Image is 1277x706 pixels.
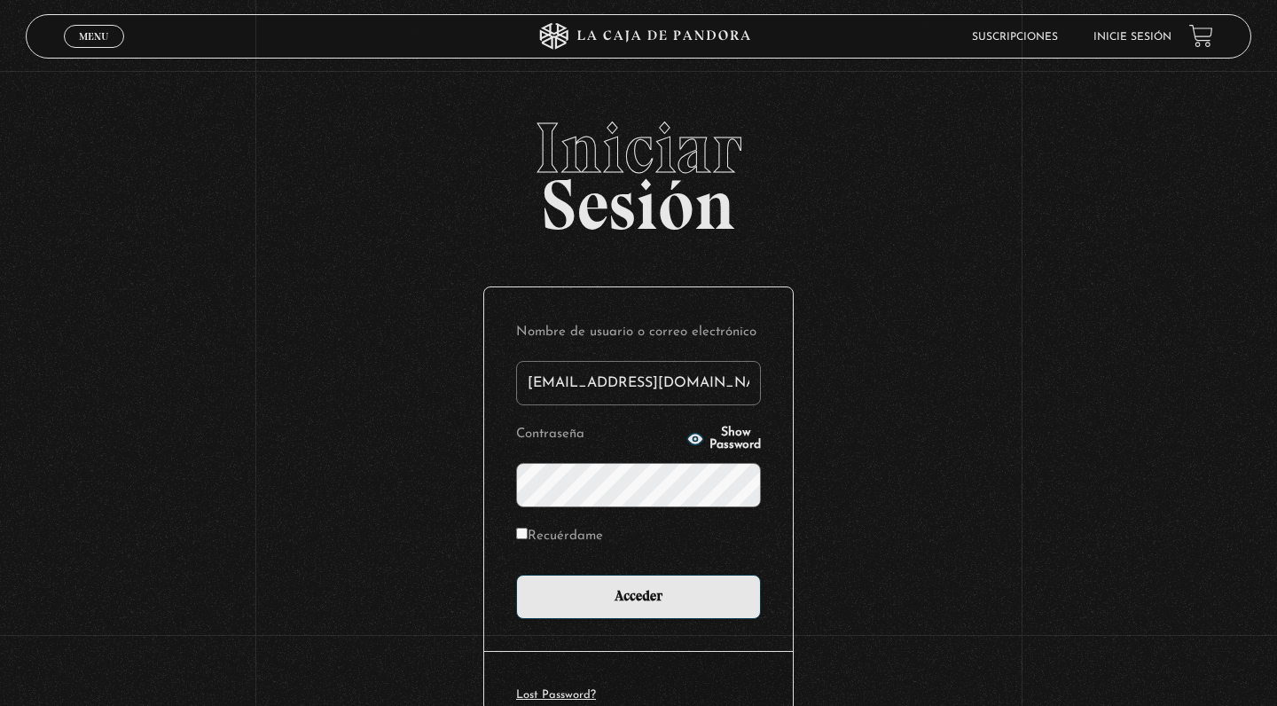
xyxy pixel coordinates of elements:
label: Contraseña [516,421,681,449]
input: Recuérdame [516,528,528,539]
h2: Sesión [26,113,1251,226]
label: Nombre de usuario o correo electrónico [516,319,761,347]
a: Lost Password? [516,689,596,701]
button: Show Password [686,427,761,451]
span: Cerrar [74,46,115,59]
a: Inicie sesión [1093,32,1171,43]
a: View your shopping cart [1189,24,1213,48]
span: Iniciar [26,113,1251,184]
span: Menu [79,31,108,42]
span: Show Password [709,427,761,451]
a: Suscripciones [972,32,1058,43]
label: Recuérdame [516,523,603,551]
input: Acceder [516,575,761,619]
